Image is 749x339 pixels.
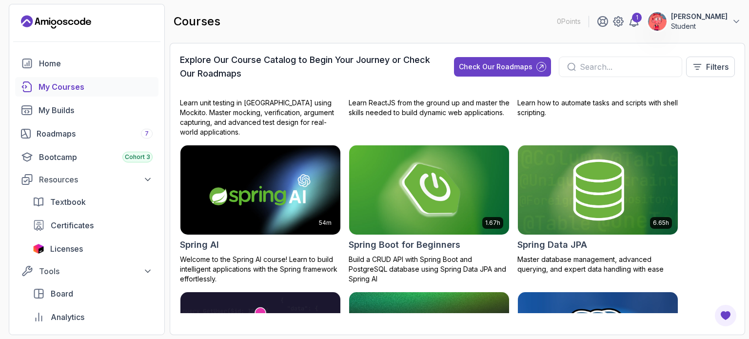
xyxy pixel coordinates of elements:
[27,284,158,303] a: board
[37,128,153,140] div: Roadmaps
[51,288,73,299] span: Board
[180,98,341,137] p: Learn unit testing in [GEOGRAPHIC_DATA] using Mockito. Master mocking, verification, argument cap...
[648,12,667,31] img: user profile image
[15,262,158,280] button: Tools
[349,145,510,284] a: Spring Boot for Beginners card1.67hSpring Boot for BeginnersBuild a CRUD API with Spring Boot and...
[15,171,158,188] button: Resources
[50,243,83,255] span: Licenses
[653,219,669,227] p: 6.65h
[27,307,158,327] a: analytics
[145,130,149,138] span: 7
[180,145,340,235] img: Spring AI card
[686,57,735,77] button: Filters
[180,238,219,252] h2: Spring AI
[454,57,551,77] button: Check Our Roadmaps
[557,17,581,26] p: 0 Points
[51,219,94,231] span: Certificates
[174,14,220,29] h2: courses
[180,145,341,284] a: Spring AI card54mSpring AIWelcome to the Spring AI course! Learn to build intelligent application...
[706,61,729,73] p: Filters
[485,219,500,227] p: 1.67h
[180,255,341,284] p: Welcome to the Spring AI course! Learn to build intelligent applications with the Spring framewor...
[580,61,674,73] input: Search...
[632,13,642,22] div: 1
[628,16,640,27] a: 1
[50,196,86,208] span: Textbook
[671,21,728,31] p: Student
[349,238,460,252] h2: Spring Boot for Beginners
[51,311,84,323] span: Analytics
[15,54,158,73] a: home
[517,238,587,252] h2: Spring Data JPA
[15,100,158,120] a: builds
[15,124,158,143] a: roadmaps
[39,151,153,163] div: Bootcamp
[33,244,44,254] img: jetbrains icon
[518,145,678,235] img: Spring Data JPA card
[39,104,153,116] div: My Builds
[27,216,158,235] a: certificates
[27,239,158,259] a: licenses
[39,81,153,93] div: My Courses
[714,304,737,327] button: Open Feedback Button
[27,192,158,212] a: textbook
[21,14,91,30] a: Landing page
[319,219,332,227] p: 54m
[349,255,510,284] p: Build a CRUD API with Spring Boot and PostgreSQL database using Spring Data JPA and Spring AI
[648,12,741,31] button: user profile image[PERSON_NAME]Student
[180,53,436,80] h3: Explore Our Course Catalog to Begin Your Journey or Check Our Roadmaps
[345,143,513,237] img: Spring Boot for Beginners card
[15,147,158,167] a: bootcamp
[459,62,532,72] div: Check Our Roadmaps
[39,265,153,277] div: Tools
[349,98,510,118] p: Learn ReactJS from the ground up and master the skills needed to build dynamic web applications.
[15,77,158,97] a: courses
[517,98,678,118] p: Learn how to automate tasks and scripts with shell scripting.
[39,58,153,69] div: Home
[517,255,678,274] p: Master database management, advanced querying, and expert data handling with ease
[39,174,153,185] div: Resources
[517,145,678,275] a: Spring Data JPA card6.65hSpring Data JPAMaster database management, advanced querying, and expert...
[671,12,728,21] p: [PERSON_NAME]
[125,153,150,161] span: Cohort 3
